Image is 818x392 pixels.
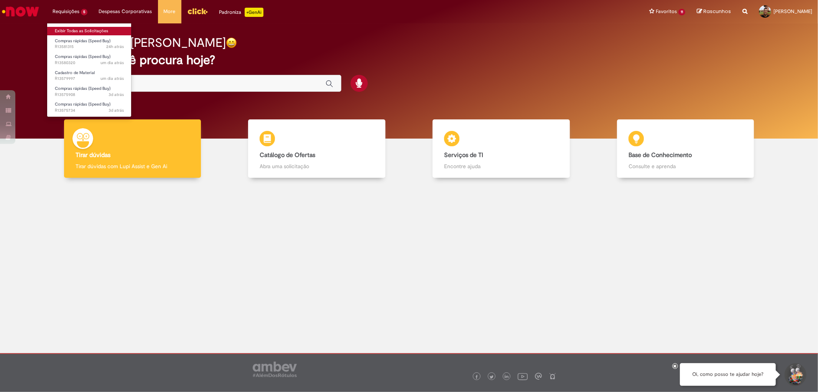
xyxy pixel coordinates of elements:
span: Compras rápidas (Speed Buy) [55,38,110,44]
a: Base de Conhecimento Consulte e aprenda [593,119,778,178]
h2: O que você procura hoje? [71,53,747,67]
img: logo_footer_facebook.png [475,375,479,379]
div: Oi, como posso te ajudar hoje? [680,363,776,386]
img: logo_footer_ambev_rotulo_gray.png [253,362,297,377]
span: Compras rápidas (Speed Buy) [55,101,110,107]
span: 24h atrás [106,44,124,50]
img: logo_footer_youtube.png [518,371,528,381]
a: Aberto R13575908 : Compras rápidas (Speed Buy) [47,84,132,99]
span: R13575734 [55,108,124,114]
span: More [164,8,176,15]
span: 3d atrás [109,108,124,113]
b: Tirar dúvidas [76,151,110,159]
img: happy-face.png [226,37,237,48]
img: logo_footer_linkedin.png [505,375,509,379]
span: R13581315 [55,44,124,50]
a: Catálogo de Ofertas Abra uma solicitação [225,119,409,178]
a: Aberto R13580320 : Compras rápidas (Speed Buy) [47,53,132,67]
span: Rascunhos [703,8,731,15]
b: Serviços de TI [444,151,483,159]
p: Consulte e aprenda [629,162,742,170]
img: click_logo_yellow_360x200.png [187,5,208,17]
span: Requisições [53,8,79,15]
img: logo_footer_naosei.png [549,373,556,380]
p: Abra uma solicitação [260,162,374,170]
p: Tirar dúvidas com Lupi Assist e Gen Ai [76,162,189,170]
time: 30/09/2025 12:46:11 [106,44,124,50]
a: Aberto R13575734 : Compras rápidas (Speed Buy) [47,100,132,114]
b: Base de Conhecimento [629,151,692,159]
a: Rascunhos [697,8,731,15]
a: Aberto R13579997 : Cadastro de Material [47,69,132,83]
time: 29/09/2025 10:31:46 [109,108,124,113]
span: um dia atrás [100,60,124,66]
span: Cadastro de Material [55,70,95,76]
img: ServiceNow [1,4,40,19]
time: 30/09/2025 10:06:56 [100,60,124,66]
a: Aberto R13581315 : Compras rápidas (Speed Buy) [47,37,132,51]
span: Compras rápidas (Speed Buy) [55,54,110,60]
h2: Boa tarde, [PERSON_NAME] [71,36,226,50]
ul: Requisições [47,23,132,117]
span: 5 [81,9,87,15]
time: 29/09/2025 10:54:52 [109,92,124,98]
img: logo_footer_workplace.png [535,373,542,380]
span: 3d atrás [109,92,124,98]
a: Serviços de TI Encontre ajuda [409,119,594,178]
p: Encontre ajuda [444,162,558,170]
a: Tirar dúvidas Tirar dúvidas com Lupi Assist e Gen Ai [40,119,225,178]
span: 11 [678,9,685,15]
span: um dia atrás [100,76,124,81]
div: Padroniza [219,8,263,17]
span: [PERSON_NAME] [774,8,812,15]
b: Catálogo de Ofertas [260,151,315,159]
button: Iniciar Conversa de Suporte [783,363,806,386]
span: R13579997 [55,76,124,82]
span: Favoritos [656,8,677,15]
img: logo_footer_twitter.png [490,375,494,379]
span: Despesas Corporativas [99,8,152,15]
time: 30/09/2025 09:14:55 [100,76,124,81]
span: Compras rápidas (Speed Buy) [55,86,110,91]
p: +GenAi [245,8,263,17]
a: Exibir Todas as Solicitações [47,27,132,35]
span: R13575908 [55,92,124,98]
span: R13580320 [55,60,124,66]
